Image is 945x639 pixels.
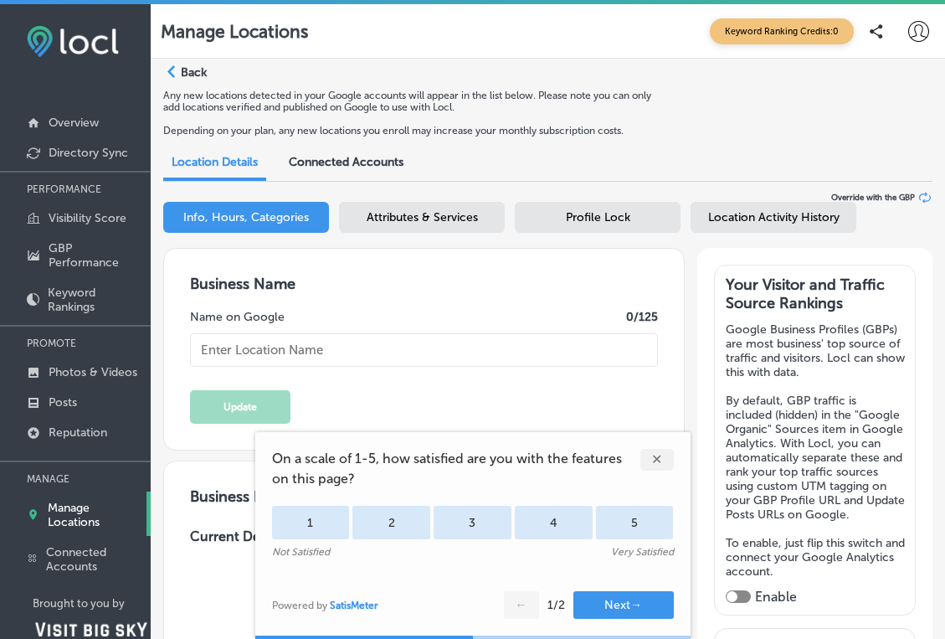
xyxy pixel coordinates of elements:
[434,506,511,539] div: 3
[49,365,137,379] p: Photos & Videos
[640,449,674,471] div: ✕
[49,211,126,225] p: Visibility Score
[330,600,378,611] a: SatisMeter
[190,310,285,324] label: Name on Google
[163,125,663,137] p: Depending on your plan, any new locations you enroll may increase your monthly subscription costs.
[49,241,142,270] p: GBP Performance
[289,155,403,169] span: Connected Accounts
[49,116,99,130] p: Overview
[46,545,142,574] p: Connected Accounts
[352,506,430,539] div: 2
[272,449,640,489] span: On a scale of 1-5, how satisfied are you with the features on this page?
[183,210,309,224] span: Info, Hours, Categories
[190,333,658,367] input: Enter Location Name
[726,536,905,579] p: To enable, just flip this switch and connect your Google Analytics account.
[49,425,107,440] p: Reputation
[190,487,658,506] h3: Business Description
[831,193,915,203] span: Override with the GBP
[726,394,905,522] p: By default, GBP traffic is included (hidden) in the "Google Organic" Sources item in Google Analy...
[710,18,854,44] span: Keyword Ranking Credits: 0
[49,146,128,160] p: Directory Sync
[626,310,658,324] label: 0 /125
[27,26,119,57] img: fda3e92497d09a02dc62c9cd864e3231.png
[33,597,151,610] p: Brought to you by
[515,506,593,539] div: 4
[172,155,258,169] span: Location Details
[504,591,539,619] button: ←
[726,276,905,312] h3: Your Visitor and Traffic Source Rankings
[48,286,142,314] p: Keyword Rankings
[547,598,565,612] div: 1 / 2
[48,501,140,529] p: Manage Locations
[190,390,290,424] button: Update
[272,546,330,558] div: Not Satisfied
[272,506,350,539] div: 1
[367,210,478,224] span: Attributes & Services
[272,600,378,611] div: Powered by
[163,90,663,113] p: Any new locations detected in your Google accounts will appear in the list below. Please note you...
[190,275,658,293] h3: Business Name
[49,395,77,410] p: Posts
[596,506,674,539] div: 5
[726,322,905,379] p: Google Business Profiles (GBPs) are most business' top source of traffic and visitors. Locl can s...
[755,589,797,605] label: Enable
[611,546,674,558] div: Very Satisfied
[566,210,630,224] span: Profile Lock
[573,591,674,619] button: Next→
[161,21,308,42] p: Manage Locations
[708,210,840,224] span: Location Activity History
[181,65,207,80] p: Back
